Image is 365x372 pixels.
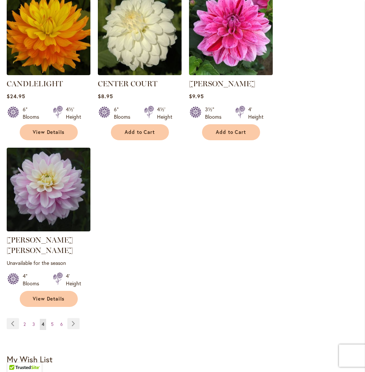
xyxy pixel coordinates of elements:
a: 5 [49,319,55,330]
span: 5 [51,321,54,327]
div: 4" Blooms [23,272,44,287]
div: 3½" Blooms [205,106,226,121]
span: View Details [33,296,65,302]
a: [PERSON_NAME] [PERSON_NAME] [7,235,73,255]
a: CANDLELIGHT [7,79,63,88]
p: Unavailable for the season [7,259,90,266]
span: $9.95 [189,93,204,100]
a: View Details [20,124,78,140]
a: [PERSON_NAME] [189,79,255,88]
div: 4½' Height [66,106,81,121]
a: CHA CHING [189,70,273,77]
div: 4½' Height [157,106,172,121]
a: Charlotte Mae [7,226,90,233]
a: 2 [22,319,28,330]
div: 4' Height [66,272,81,287]
strong: My Wish List [7,354,52,365]
span: 2 [23,321,26,327]
span: View Details [33,129,65,135]
a: CENTER COURT [98,79,157,88]
img: Charlotte Mae [7,148,90,231]
a: CANDLELIGHT [7,70,90,77]
a: CENTER COURT [98,70,182,77]
button: Add to Cart [111,124,169,140]
span: 4 [42,321,44,327]
iframe: Launch Accessibility Center [6,346,26,366]
span: Add to Cart [125,129,155,135]
div: 4' Height [248,106,263,121]
span: Add to Cart [216,129,246,135]
span: $8.95 [98,93,113,100]
a: 6 [58,319,65,330]
a: 3 [31,319,37,330]
span: 3 [32,321,35,327]
div: 6" Blooms [114,106,135,121]
span: 6 [60,321,63,327]
div: 6" Blooms [23,106,44,121]
a: View Details [20,291,78,307]
button: Add to Cart [202,124,260,140]
span: $24.95 [7,93,25,100]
